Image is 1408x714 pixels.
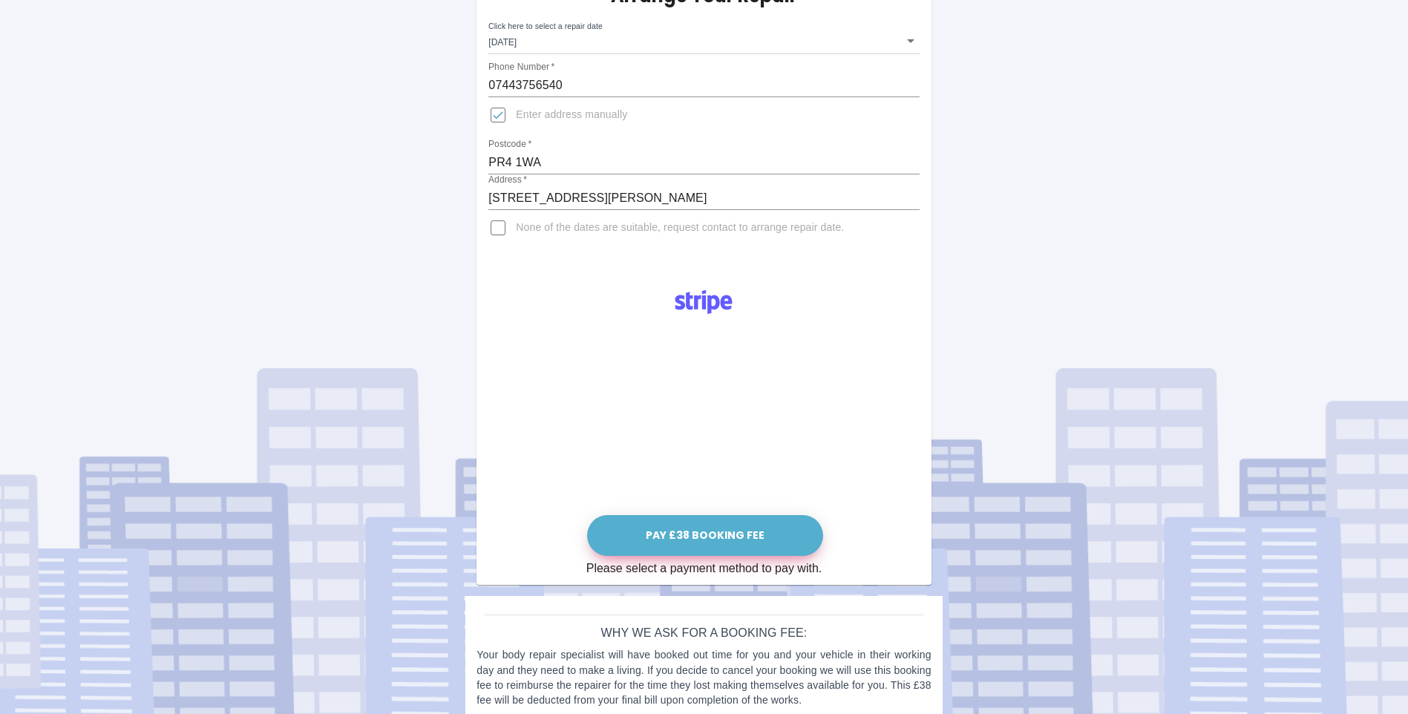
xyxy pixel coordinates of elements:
[477,647,931,707] p: Your body repair specialist will have booked out time for you and your vehicle in their working d...
[587,515,823,556] button: Pay £38 Booking Fee
[488,138,531,151] label: Postcode
[516,220,844,235] span: None of the dates are suitable, request contact to arrange repair date.
[667,284,741,320] img: Logo
[477,623,931,643] h6: Why we ask for a booking fee:
[488,27,919,54] div: [DATE]
[488,21,603,32] label: Click here to select a repair date
[516,108,627,122] span: Enter address manually
[583,324,825,511] iframe: Secure payment input frame
[488,174,527,186] label: Address
[586,560,822,577] div: Please select a payment method to pay with.
[488,61,554,73] label: Phone Number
